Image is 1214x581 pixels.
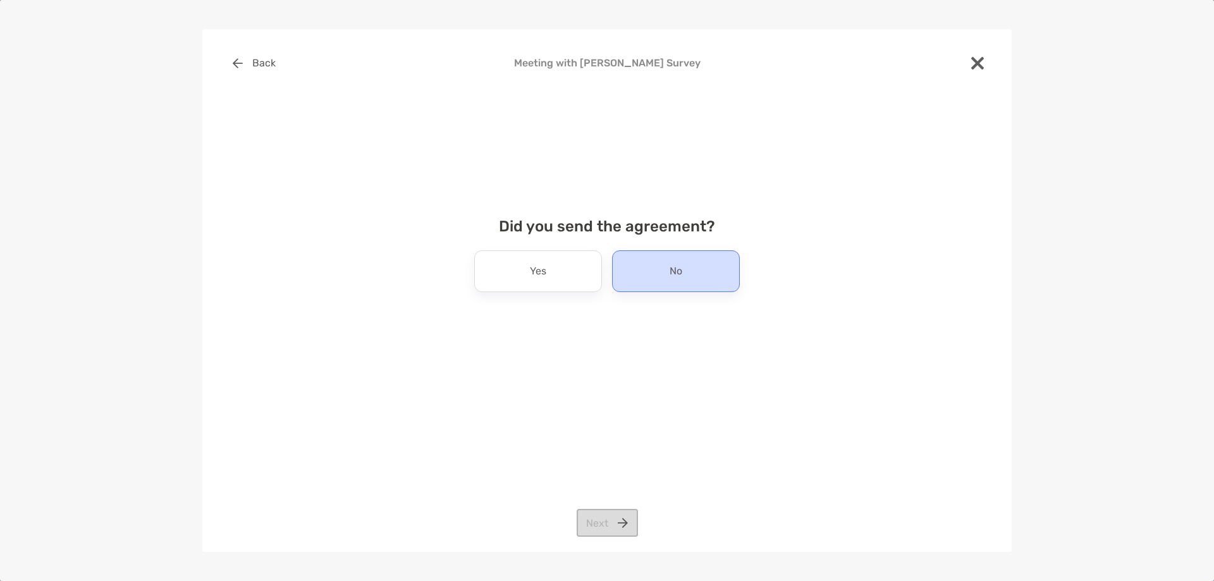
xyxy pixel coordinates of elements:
img: close modal [971,57,984,70]
p: No [670,261,682,281]
img: button icon [233,58,243,68]
p: Yes [530,261,546,281]
h4: Meeting with [PERSON_NAME] Survey [223,57,991,69]
h4: Did you send the agreement? [223,217,991,235]
button: Back [223,49,285,77]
